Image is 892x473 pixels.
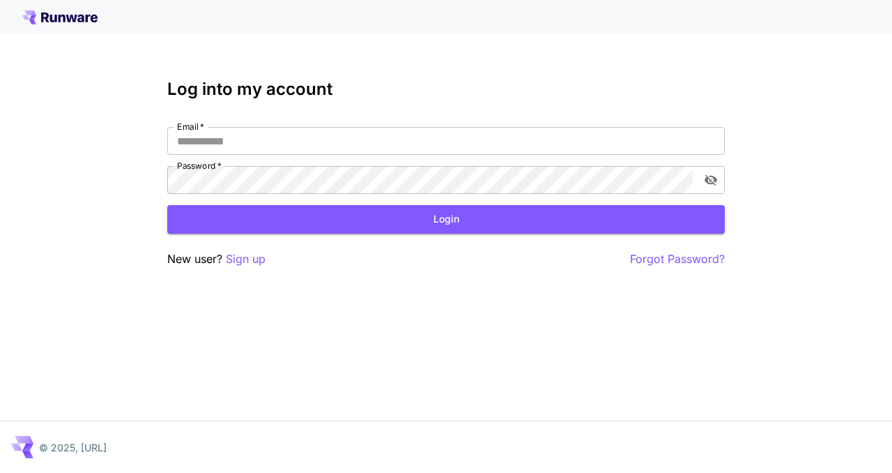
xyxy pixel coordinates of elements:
p: © 2025, [URL] [39,440,107,455]
p: New user? [167,250,266,268]
button: Sign up [226,250,266,268]
label: Password [177,160,222,172]
h3: Log into my account [167,80,725,99]
button: Login [167,205,725,234]
label: Email [177,121,204,133]
button: toggle password visibility [698,167,723,193]
button: Forgot Password? [630,250,725,268]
